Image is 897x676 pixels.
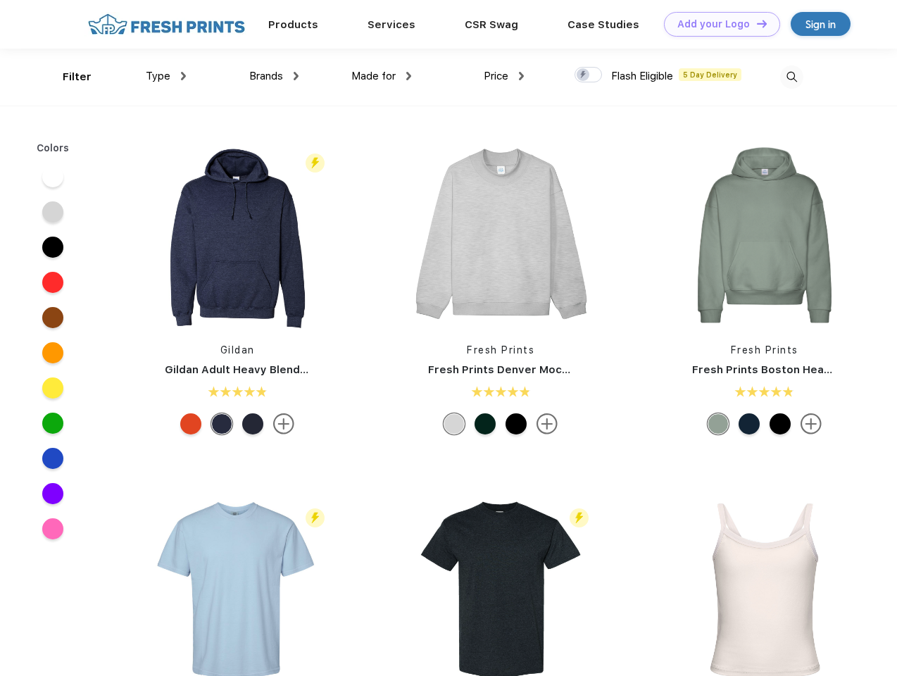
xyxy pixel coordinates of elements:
span: Made for [351,70,396,82]
img: func=resize&h=266 [671,142,858,329]
div: Black [770,413,791,434]
div: Black [506,413,527,434]
span: Flash Eligible [611,70,673,82]
div: Orange [180,413,201,434]
img: dropdown.png [294,72,299,80]
img: flash_active_toggle.svg [570,508,589,527]
img: flash_active_toggle.svg [306,508,325,527]
img: more.svg [537,413,558,434]
img: flash_active_toggle.svg [306,154,325,173]
a: Fresh Prints [467,344,534,356]
span: Price [484,70,508,82]
div: Add your Logo [677,18,750,30]
img: DT [757,20,767,27]
a: Sign in [791,12,851,36]
span: Brands [249,70,283,82]
div: Sign in [805,16,836,32]
div: Ht Sprt Drk Navy [211,413,232,434]
a: Fresh Prints [731,344,798,356]
div: Sage Green [708,413,729,434]
a: Gildan [220,344,255,356]
img: func=resize&h=266 [144,142,331,329]
a: Gildan Adult Heavy Blend 8 Oz. 50/50 Hooded Sweatshirt [165,363,472,376]
a: Products [268,18,318,31]
div: Colors [26,141,80,156]
div: Navy [739,413,760,434]
div: Navy [242,413,263,434]
img: more.svg [273,413,294,434]
img: dropdown.png [519,72,524,80]
img: desktop_search.svg [780,65,803,89]
div: Ash Grey [444,413,465,434]
img: more.svg [801,413,822,434]
div: Filter [63,69,92,85]
span: Type [146,70,170,82]
img: dropdown.png [181,72,186,80]
img: dropdown.png [406,72,411,80]
img: func=resize&h=266 [407,142,594,329]
div: Forest Green [475,413,496,434]
img: fo%20logo%202.webp [84,12,249,37]
span: 5 Day Delivery [679,68,741,81]
a: Fresh Prints Denver Mock Neck Heavyweight Sweatshirt [428,363,734,376]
